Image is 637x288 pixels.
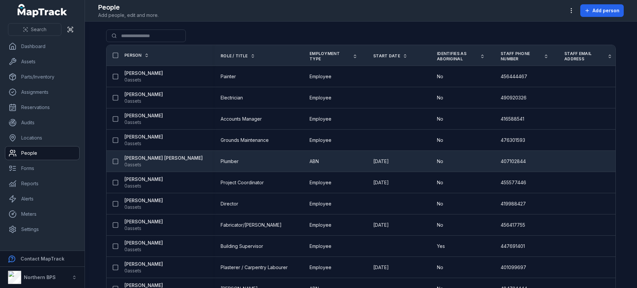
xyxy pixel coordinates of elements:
[221,73,236,80] span: Painter
[31,26,46,33] span: Search
[5,146,79,160] a: People
[310,179,331,186] span: Employee
[124,225,141,232] span: 0 assets
[98,12,159,19] span: Add people, edit and more.
[124,91,163,104] a: [PERSON_NAME]0assets
[5,223,79,236] a: Settings
[437,179,443,186] span: No
[124,155,203,161] strong: [PERSON_NAME] [PERSON_NAME]
[437,222,443,228] span: No
[501,137,525,144] span: 476301593
[437,264,443,271] span: No
[124,134,163,140] strong: [PERSON_NAME]
[124,134,163,147] a: [PERSON_NAME]0assets
[310,264,331,271] span: Employee
[124,176,163,183] strong: [PERSON_NAME]
[310,51,350,62] span: Employment Type
[437,116,443,122] span: No
[310,158,319,165] span: ABN
[437,73,443,80] span: No
[221,264,288,271] span: Plasterer / Carpentry Labourer
[310,94,331,101] span: Employee
[124,240,163,253] a: [PERSON_NAME]0assets
[124,112,163,126] a: [PERSON_NAME]0assets
[310,116,331,122] span: Employee
[373,158,389,164] span: [DATE]
[124,261,163,267] strong: [PERSON_NAME]
[373,180,389,185] span: [DATE]
[437,201,443,207] span: No
[5,162,79,175] a: Forms
[373,53,407,59] a: Start Date
[221,222,282,228] span: Fabricator/[PERSON_NAME]
[310,243,331,250] span: Employee
[98,3,159,12] h2: People
[5,55,79,68] a: Assets
[437,158,443,165] span: No
[18,4,67,17] a: MapTrack
[501,179,526,186] span: 455577446
[5,207,79,221] a: Meters
[124,91,163,98] strong: [PERSON_NAME]
[124,218,163,225] strong: [PERSON_NAME]
[221,243,263,250] span: Building Supervisor
[373,264,389,270] span: [DATE]
[221,179,264,186] span: Project Coordinator
[5,101,79,114] a: Reservations
[124,53,149,58] a: Person
[593,7,619,14] span: Add person
[221,94,243,101] span: Electrician
[5,177,79,190] a: Reports
[310,222,331,228] span: Employee
[564,51,612,62] a: Staff Email Address
[580,4,624,17] button: Add person
[373,179,389,186] time: 1/1/2024, 9:30:00 AM
[124,197,163,210] a: [PERSON_NAME]0assets
[124,140,141,147] span: 0 assets
[124,155,203,168] a: [PERSON_NAME] [PERSON_NAME]0assets
[221,158,239,165] span: Plumber
[124,183,141,189] span: 0 assets
[5,116,79,129] a: Audits
[437,94,443,101] span: No
[564,51,605,62] span: Staff Email Address
[124,240,163,246] strong: [PERSON_NAME]
[221,201,238,207] span: Director
[221,53,248,59] span: Role / Title
[373,222,389,228] span: [DATE]
[124,70,163,83] a: [PERSON_NAME]0assets
[373,53,400,59] span: Start Date
[373,264,389,271] time: 2/12/2024, 9:30:00 AM
[437,137,443,144] span: No
[501,264,526,271] span: 401099697
[221,137,269,144] span: Grounds Maintenance
[124,161,141,168] span: 0 assets
[21,256,64,261] strong: Contact MapTrack
[501,243,525,250] span: 447691401
[5,131,79,144] a: Locations
[501,116,524,122] span: 416588541
[221,53,255,59] a: Role / Title
[24,274,56,280] strong: Northern BPS
[437,51,477,62] span: Identifies as Aboriginal
[501,51,548,62] a: Staff Phone Number
[124,261,163,274] a: [PERSON_NAME]0assets
[5,70,79,84] a: Parts/Inventory
[124,267,141,274] span: 0 assets
[124,112,163,119] strong: [PERSON_NAME]
[310,201,331,207] span: Employee
[310,51,357,62] a: Employment Type
[124,197,163,204] strong: [PERSON_NAME]
[124,98,141,104] span: 0 assets
[501,201,526,207] span: 419988427
[373,222,389,228] time: 3/2/2025, 9:30:00 AM
[124,204,141,210] span: 0 assets
[8,23,61,36] button: Search
[373,158,389,165] time: 3/9/2025, 9:30:00 AM
[501,222,525,228] span: 456417755
[124,53,142,58] span: Person
[124,176,163,189] a: [PERSON_NAME]0assets
[310,73,331,80] span: Employee
[5,86,79,99] a: Assignments
[501,51,541,62] span: Staff Phone Number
